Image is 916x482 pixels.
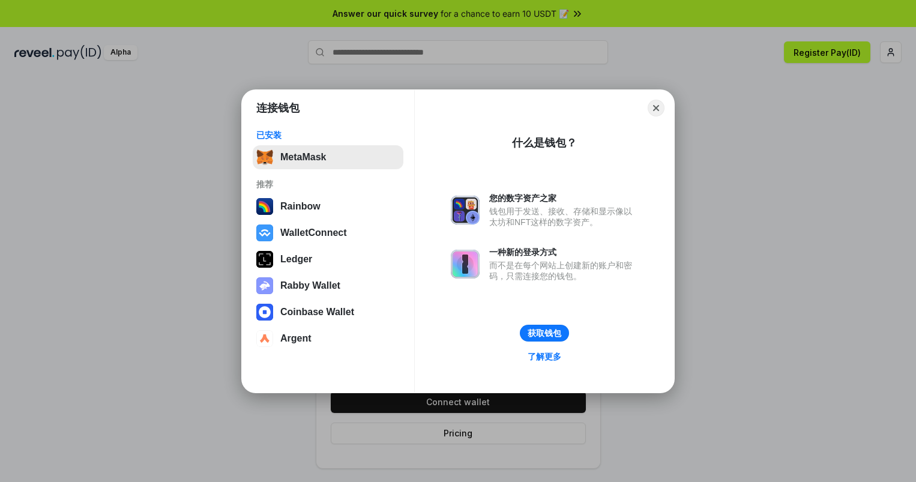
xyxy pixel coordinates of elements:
div: 获取钱包 [528,328,561,339]
div: 而不是在每个网站上创建新的账户和密码，只需连接您的钱包。 [489,260,638,282]
div: 了解更多 [528,351,561,362]
button: Argent [253,327,403,351]
div: Rabby Wallet [280,280,340,291]
div: 您的数字资产之家 [489,193,638,203]
div: 已安装 [256,130,400,140]
img: svg+xml,%3Csvg%20xmlns%3D%22http%3A%2F%2Fwww.w3.org%2F2000%2Fsvg%22%20fill%3D%22none%22%20viewBox... [451,196,480,224]
img: svg+xml,%3Csvg%20width%3D%2228%22%20height%3D%2228%22%20viewBox%3D%220%200%2028%2028%22%20fill%3D... [256,330,273,347]
div: Coinbase Wallet [280,307,354,318]
div: Argent [280,333,312,344]
div: WalletConnect [280,227,347,238]
h1: 连接钱包 [256,101,300,115]
button: Close [648,100,664,116]
img: svg+xml,%3Csvg%20xmlns%3D%22http%3A%2F%2Fwww.w3.org%2F2000%2Fsvg%22%20fill%3D%22none%22%20viewBox... [451,250,480,279]
img: svg+xml,%3Csvg%20xmlns%3D%22http%3A%2F%2Fwww.w3.org%2F2000%2Fsvg%22%20fill%3D%22none%22%20viewBox... [256,277,273,294]
div: Ledger [280,254,312,265]
div: 什么是钱包？ [512,136,577,150]
img: svg+xml,%3Csvg%20width%3D%22120%22%20height%3D%22120%22%20viewBox%3D%220%200%20120%20120%22%20fil... [256,198,273,215]
img: svg+xml,%3Csvg%20fill%3D%22none%22%20height%3D%2233%22%20viewBox%3D%220%200%2035%2033%22%20width%... [256,149,273,166]
button: Coinbase Wallet [253,300,403,324]
button: Rabby Wallet [253,274,403,298]
a: 了解更多 [520,349,568,364]
button: WalletConnect [253,221,403,245]
img: svg+xml,%3Csvg%20width%3D%2228%22%20height%3D%2228%22%20viewBox%3D%220%200%2028%2028%22%20fill%3D... [256,304,273,321]
button: Rainbow [253,194,403,218]
button: Ledger [253,247,403,271]
div: MetaMask [280,152,326,163]
div: 钱包用于发送、接收、存储和显示像以太坊和NFT这样的数字资产。 [489,206,638,227]
img: svg+xml,%3Csvg%20width%3D%2228%22%20height%3D%2228%22%20viewBox%3D%220%200%2028%2028%22%20fill%3D... [256,224,273,241]
button: 获取钱包 [520,325,569,342]
div: Rainbow [280,201,321,212]
button: MetaMask [253,145,403,169]
div: 推荐 [256,179,400,190]
div: 一种新的登录方式 [489,247,638,258]
img: svg+xml,%3Csvg%20xmlns%3D%22http%3A%2F%2Fwww.w3.org%2F2000%2Fsvg%22%20width%3D%2228%22%20height%3... [256,251,273,268]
